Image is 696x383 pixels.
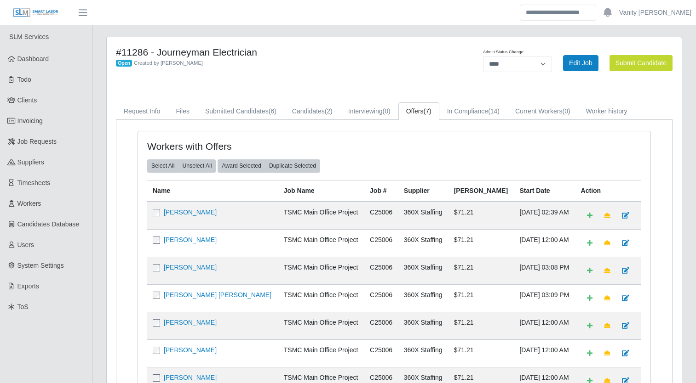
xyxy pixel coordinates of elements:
[147,159,216,172] div: bulk actions
[619,8,691,17] a: Vanity [PERSON_NAME]
[17,220,80,228] span: Candidates Database
[562,107,570,115] span: (0)
[147,141,345,152] h4: Workers with Offers
[598,263,616,279] a: Make Team Lead
[514,257,575,284] td: [DATE] 03:08 PM
[168,102,197,120] a: Files
[278,339,364,367] td: TSMC Main Office Project
[581,208,598,224] a: Add Default Cost Code
[164,291,271,299] a: [PERSON_NAME] [PERSON_NAME]
[340,102,398,120] a: Interviewing
[514,312,575,339] td: [DATE] 12:00 AM
[269,107,276,115] span: (6)
[17,262,64,269] span: System Settings
[514,229,575,257] td: [DATE] 12:00 AM
[364,284,398,312] td: C25006
[17,179,51,186] span: Timesheets
[284,102,340,120] a: Candidates
[164,264,217,271] a: [PERSON_NAME]
[364,229,398,257] td: C25006
[514,339,575,367] td: [DATE] 12:00 AM
[278,257,364,284] td: TSMC Main Office Project
[398,102,439,120] a: Offers
[164,374,217,381] a: [PERSON_NAME]
[514,284,575,312] td: [DATE] 03:09 PM
[581,345,598,361] a: Add Default Cost Code
[278,312,364,339] td: TSMC Main Office Project
[17,138,57,145] span: Job Requests
[581,263,598,279] a: Add Default Cost Code
[449,202,514,230] td: $71.21
[598,290,616,306] a: Make Team Lead
[514,180,575,202] th: Start Date
[364,312,398,339] td: C25006
[449,257,514,284] td: $71.21
[598,235,616,251] a: Make Team Lead
[17,117,43,124] span: Invoicing
[116,102,168,120] a: Request Info
[581,318,598,334] a: Add Default Cost Code
[17,282,39,290] span: Exports
[598,208,616,224] a: Make Team Lead
[134,60,203,66] span: Created by [PERSON_NAME]
[265,159,320,172] button: Duplicate Selected
[9,33,49,40] span: SLM Services
[17,96,37,104] span: Clients
[488,107,500,115] span: (14)
[398,312,449,339] td: 360X Staffing
[364,202,398,230] td: C25006
[17,303,29,310] span: ToS
[610,55,673,71] button: Submit Candidate
[13,8,59,18] img: SLM Logo
[178,159,216,172] button: Unselect All
[398,229,449,257] td: 360X Staffing
[598,345,616,361] a: Make Team Lead
[164,208,217,216] a: [PERSON_NAME]
[17,158,44,166] span: Suppliers
[218,159,320,172] div: bulk actions
[449,312,514,339] td: $71.21
[424,107,431,115] span: (7)
[578,102,635,120] a: Worker history
[514,202,575,230] td: [DATE] 02:39 AM
[218,159,265,172] button: Award Selected
[449,180,514,202] th: [PERSON_NAME]
[520,5,596,21] input: Search
[17,76,31,83] span: Todo
[325,107,333,115] span: (2)
[581,235,598,251] a: Add Default Cost Code
[449,229,514,257] td: $71.21
[398,202,449,230] td: 360X Staffing
[164,319,217,326] a: [PERSON_NAME]
[147,159,178,172] button: Select All
[197,102,284,120] a: Submitted Candidates
[449,284,514,312] td: $71.21
[164,236,217,243] a: [PERSON_NAME]
[398,339,449,367] td: 360X Staffing
[364,257,398,284] td: C25006
[398,257,449,284] td: 360X Staffing
[116,60,132,67] span: Open
[278,202,364,230] td: TSMC Main Office Project
[507,102,578,120] a: Current Workers
[278,229,364,257] td: TSMC Main Office Project
[278,180,364,202] th: Job Name
[383,107,391,115] span: (0)
[147,180,278,202] th: Name
[17,55,49,62] span: Dashboard
[278,284,364,312] td: TSMC Main Office Project
[17,200,41,207] span: Workers
[563,55,598,71] a: Edit Job
[575,180,641,202] th: Action
[449,339,514,367] td: $71.21
[598,318,616,334] a: Make Team Lead
[364,339,398,367] td: C25006
[364,180,398,202] th: Job #
[398,284,449,312] td: 360X Staffing
[483,49,524,56] label: Admin Status Change:
[164,346,217,354] a: [PERSON_NAME]
[398,180,449,202] th: Supplier
[439,102,507,120] a: In Compliance
[116,46,435,58] h4: #11286 - Journeyman Electrician
[581,290,598,306] a: Add Default Cost Code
